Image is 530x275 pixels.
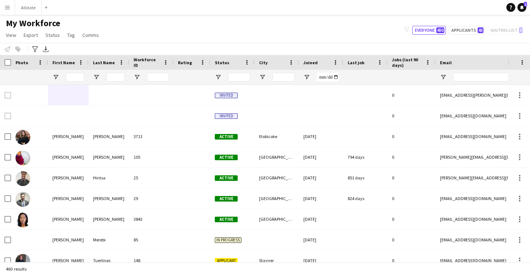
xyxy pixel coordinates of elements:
input: City Filter Input [272,73,295,82]
div: [DATE] [299,126,343,147]
img: Abhijot Dhaliwal [16,192,30,207]
div: 0 [388,106,436,126]
span: Export [24,32,38,38]
div: 3843 [129,209,173,229]
div: [PERSON_NAME] [89,209,129,229]
img: Adam Tuerlings [16,254,30,269]
a: Tag [64,30,78,40]
span: Active [215,217,238,222]
span: Active [215,196,238,202]
div: 148 [129,250,173,271]
img: Aaron Wright [16,151,30,165]
div: [DATE] [299,250,343,271]
div: [PERSON_NAME] [48,168,89,188]
div: 25 [129,168,173,188]
span: Invited [215,93,238,98]
div: Tuerlings [89,250,129,271]
span: City [259,60,268,65]
div: [GEOGRAPHIC_DATA] [255,147,299,167]
span: Tag [67,32,75,38]
div: [DATE] [299,188,343,209]
div: 29 [129,188,173,209]
div: 105 [129,147,173,167]
input: Status Filter Input [228,73,250,82]
span: 43 [478,27,483,33]
div: 0 [388,230,436,250]
div: [GEOGRAPHIC_DATA] [255,188,299,209]
input: Last Name Filter Input [106,73,125,82]
div: [PERSON_NAME] [48,230,89,250]
div: [PERSON_NAME] [89,188,129,209]
a: 1 [517,3,526,12]
span: Status [215,60,229,65]
div: Merebi [89,230,129,250]
input: Workforce ID Filter Input [147,73,169,82]
span: Joined [303,60,318,65]
span: Jobs (last 90 days) [392,57,422,68]
span: Photo [16,60,28,65]
button: Everyone450 [412,26,446,35]
div: 794 days [343,147,388,167]
input: Row Selection is disabled for this row (unchecked) [4,113,11,119]
div: 824 days [343,188,388,209]
span: Active [215,175,238,181]
img: Abigail Newby [16,213,30,227]
input: First Name Filter Input [66,73,84,82]
div: Hintsa [89,168,129,188]
span: Active [215,134,238,140]
span: 1 [524,2,527,7]
div: 0 [388,126,436,147]
div: [PERSON_NAME] [48,147,89,167]
span: Invited [215,113,238,119]
div: 3713 [129,126,173,147]
div: 0 [388,147,436,167]
div: [PERSON_NAME] [48,209,89,229]
div: [DATE] [299,168,343,188]
div: [PERSON_NAME] [89,147,129,167]
span: Status [45,32,60,38]
button: Applicants43 [449,26,485,35]
span: Last Name [93,60,115,65]
a: Status [42,30,63,40]
span: Comms [82,32,99,38]
span: My Workforce [6,18,60,29]
span: First Name [52,60,75,65]
input: Row Selection is disabled for this row (unchecked) [4,92,11,99]
div: [PERSON_NAME] [48,126,89,147]
app-action-btn: Advanced filters [31,45,39,54]
div: [GEOGRAPHIC_DATA] [255,209,299,229]
span: Active [215,155,238,160]
button: Open Filter Menu [303,74,310,80]
div: [DATE] [299,230,343,250]
input: Joined Filter Input [317,73,339,82]
button: Open Filter Menu [215,74,221,80]
div: Stayner [255,250,299,271]
span: View [6,32,16,38]
div: [PERSON_NAME] [48,188,89,209]
span: Workforce ID [134,57,160,68]
span: In progress [215,237,241,243]
img: Abel Hintsa [16,171,30,186]
div: [DATE] [299,147,343,167]
a: Export [21,30,41,40]
span: Applicant [215,258,238,264]
div: [DATE] [299,209,343,229]
div: 0 [388,85,436,105]
button: Open Filter Menu [259,74,266,80]
button: Allstate [15,0,42,15]
div: Etobicoke [255,126,299,147]
button: Open Filter Menu [52,74,59,80]
span: 450 [436,27,444,33]
div: 0 [388,209,436,229]
div: 0 [388,188,436,209]
div: 0 [388,250,436,271]
app-action-btn: Export XLSX [41,45,50,54]
div: 85 [129,230,173,250]
button: Open Filter Menu [440,74,447,80]
span: Last job [348,60,364,65]
button: Open Filter Menu [134,74,140,80]
a: View [3,30,19,40]
span: Rating [178,60,192,65]
div: 851 days [343,168,388,188]
div: [PERSON_NAME] [89,126,129,147]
